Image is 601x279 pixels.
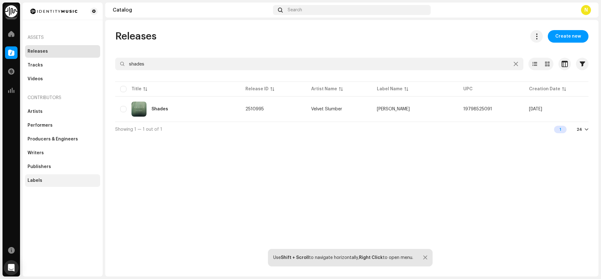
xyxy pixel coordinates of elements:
[245,86,269,92] div: Release ID
[25,73,100,85] re-m-nav-item: Videos
[463,107,492,111] span: 19798525091
[581,5,591,15] div: N
[131,86,141,92] div: Title
[115,58,523,70] input: Search
[28,150,44,155] div: Writers
[377,86,403,92] div: Label Name
[4,260,19,275] div: Open Intercom Messenger
[28,63,43,68] div: Tracks
[529,86,560,92] div: Creation Date
[311,86,337,92] div: Artist Name
[131,102,146,117] img: 49931851-d725-4fd1-89b7-d0a8750ddfaf
[577,127,582,132] div: 24
[555,30,581,43] span: Create new
[28,76,43,82] div: Videos
[548,30,588,43] button: Create new
[281,255,309,260] strong: Shift + Scroll
[28,49,48,54] div: Releases
[28,8,80,15] img: 185c913a-8839-411b-a7b9-bf647bcb215e
[115,127,162,132] span: Showing 1 — 1 out of 1
[377,107,410,111] span: Niclas Lundqvist
[152,107,168,111] div: Shades
[25,133,100,145] re-m-nav-item: Producers & Engineers
[28,137,78,142] div: Producers & Engineers
[25,119,100,132] re-m-nav-item: Performers
[25,161,100,173] re-m-nav-item: Publishers
[25,90,100,105] re-a-nav-header: Contributors
[273,255,413,260] div: Use to navigate horizontally, to open menu.
[311,107,367,111] span: Velvet Slumber
[288,8,302,13] span: Search
[28,109,43,114] div: Artists
[115,30,157,43] span: Releases
[25,59,100,71] re-m-nav-item: Tracks
[28,178,42,183] div: Labels
[28,123,53,128] div: Performers
[28,164,51,169] div: Publishers
[554,126,567,133] div: 1
[245,107,264,111] span: 2510995
[529,107,542,111] span: Oct 8, 2024
[25,174,100,187] re-m-nav-item: Labels
[311,107,342,111] div: Velvet Slumber
[25,105,100,118] re-m-nav-item: Artists
[25,45,100,58] re-m-nav-item: Releases
[359,255,383,260] strong: Right Click
[25,147,100,159] re-m-nav-item: Writers
[5,5,18,18] img: 0f74c21f-6d1c-4dbc-9196-dbddad53419e
[113,8,270,13] div: Catalog
[25,30,100,45] re-a-nav-header: Assets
